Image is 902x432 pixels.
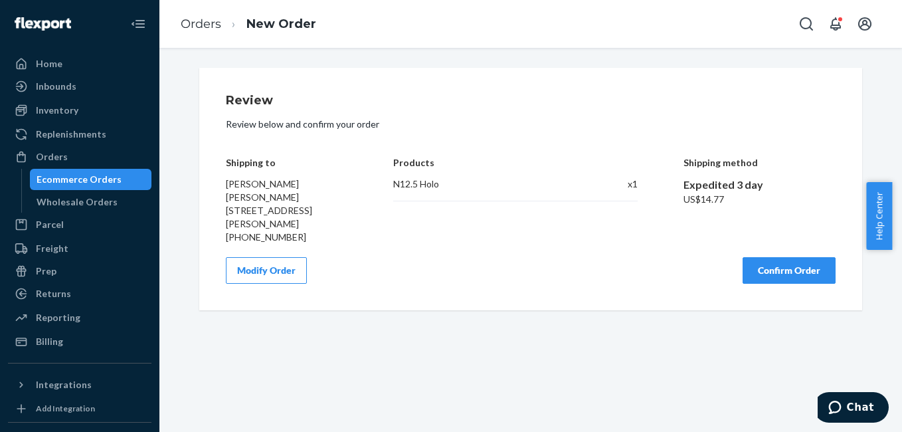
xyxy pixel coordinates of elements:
a: Ecommerce Orders [30,169,152,190]
p: Review below and confirm your order [226,118,836,131]
a: Wholesale Orders [30,191,152,213]
div: Returns [36,287,71,300]
a: Add Integration [8,401,151,417]
div: Add Integration [36,403,95,414]
button: Confirm Order [743,257,836,284]
a: Freight [8,238,151,259]
button: Open account menu [852,11,878,37]
h4: Shipping to [226,158,348,167]
a: Parcel [8,214,151,235]
div: Orders [36,150,68,163]
a: Prep [8,261,151,282]
a: Billing [8,331,151,352]
div: [PHONE_NUMBER] [226,231,348,244]
div: US$14.77 [683,193,836,206]
div: Reporting [36,311,80,324]
button: Integrations [8,374,151,395]
h4: Shipping method [683,158,836,167]
a: New Order [246,17,316,31]
div: Parcel [36,218,64,231]
a: Orders [181,17,221,31]
div: Home [36,57,62,70]
div: Replenishments [36,128,106,141]
div: Integrations [36,378,92,391]
iframe: Opens a widget where you can chat to one of our agents [818,392,889,425]
button: Modify Order [226,257,307,284]
a: Returns [8,283,151,304]
a: Reporting [8,307,151,328]
img: Flexport logo [15,17,71,31]
div: x 1 [599,177,638,191]
div: Freight [36,242,68,255]
a: Orders [8,146,151,167]
a: Inbounds [8,76,151,97]
div: Prep [36,265,56,278]
a: Replenishments [8,124,151,145]
div: Inbounds [36,80,76,93]
ol: breadcrumbs [170,5,327,44]
a: Home [8,53,151,74]
button: Close Navigation [125,11,151,37]
button: Help Center [866,182,892,250]
div: Inventory [36,104,78,117]
h4: Products [393,158,637,167]
div: Ecommerce Orders [37,173,122,186]
h1: Review [226,94,836,108]
div: Expedited 3 day [683,177,836,193]
div: Wholesale Orders [37,195,118,209]
a: Inventory [8,100,151,121]
span: [PERSON_NAME] [PERSON_NAME] [STREET_ADDRESS][PERSON_NAME] [226,178,312,229]
div: Billing [36,335,63,348]
button: Open notifications [822,11,849,37]
div: N12.5 Holo [393,177,585,191]
button: Open Search Box [793,11,820,37]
